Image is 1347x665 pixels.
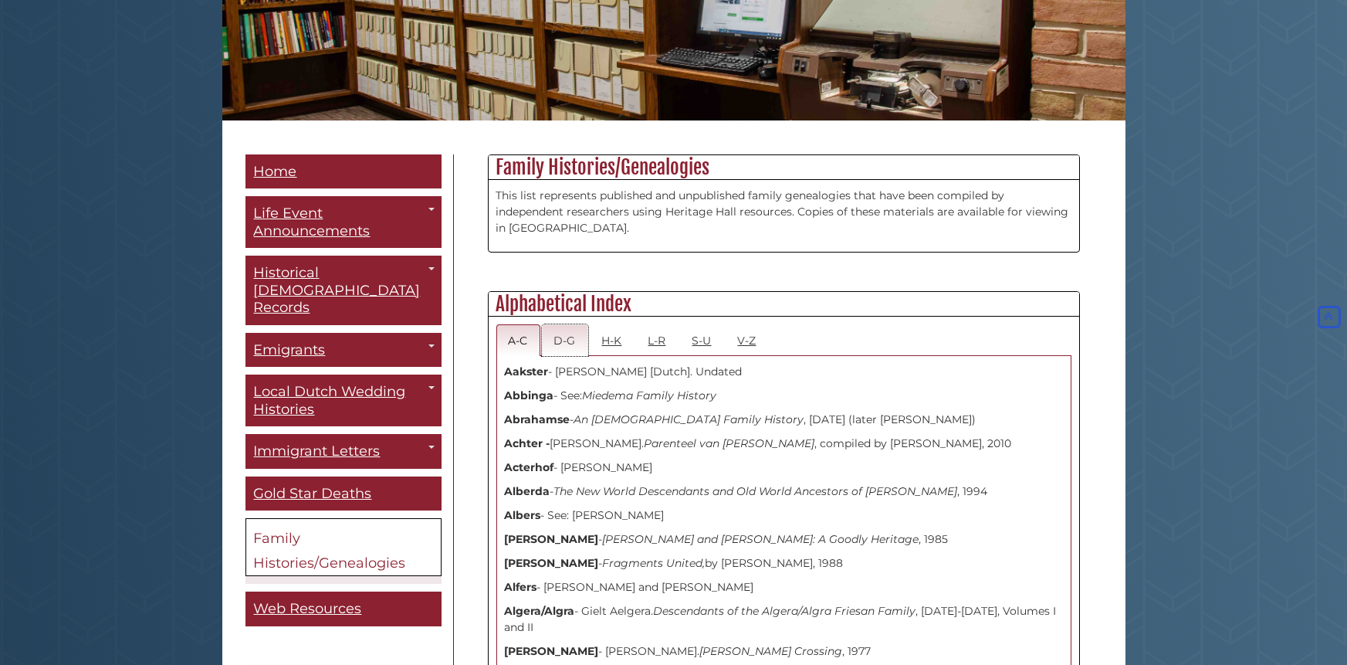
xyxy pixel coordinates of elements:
[505,460,554,474] strong: Acterhof
[505,412,1063,428] p: - , [DATE] (later [PERSON_NAME])
[583,388,717,402] i: Miedema Family History
[645,436,815,450] i: Parenteel van [PERSON_NAME]
[1315,310,1343,324] a: Back to Top
[505,460,1063,476] p: - [PERSON_NAME]
[254,205,371,239] span: Life Event Announcements
[489,292,1079,317] h2: Alphabetical Index
[636,324,679,356] a: L-R
[726,324,769,356] a: V-Z
[254,530,406,572] span: Family Histories/Genealogies
[505,388,1063,404] p: - See:
[505,365,549,378] strong: Aakster
[489,155,1079,180] h2: Family Histories/Genealogies
[505,579,1063,595] p: - [PERSON_NAME] and [PERSON_NAME]
[603,556,706,570] i: Fragments United,
[505,604,575,618] strong: Algera/Algra
[505,531,1063,548] p: - , 1985
[505,643,1063,660] p: - [PERSON_NAME]. , 1977
[654,604,916,618] i: Descendants of the Algera/Algra Friesan Family
[680,324,724,356] a: S-U
[505,388,554,402] strong: Abbinga
[496,324,540,356] a: A-C
[505,484,550,498] strong: Alberda
[245,154,442,189] a: Home
[254,443,381,460] span: Immigrant Letters
[700,644,843,658] i: [PERSON_NAME] Crossing
[505,603,1063,636] p: - Gielt Aelgera. , [DATE]-[DATE], Volumes I and II
[505,532,599,546] strong: [PERSON_NAME]
[496,188,1071,236] p: This list represents published and unpublished family genealogies that have been compiled by inde...
[574,412,804,426] i: An [DEMOGRAPHIC_DATA] Family History
[245,256,442,325] a: Historical [DEMOGRAPHIC_DATA] Records
[590,324,635,356] a: H-K
[505,507,1063,524] p: - See: [PERSON_NAME]
[505,580,537,594] strong: Alfers
[254,383,406,418] span: Local Dutch Wedding Histories
[254,341,326,358] span: Emigrants
[505,555,1063,572] p: - by [PERSON_NAME], 1988
[254,600,362,617] span: Web Resources
[542,324,588,356] a: D-G
[245,518,442,576] a: Family Histories/Genealogies
[603,532,919,546] i: [PERSON_NAME] and [PERSON_NAME]: A Goodly Heritage
[554,484,958,498] i: The New World Descendants and Old World Ancestors of [PERSON_NAME]
[245,434,442,469] a: Immigrant Letters
[505,644,599,658] strong: [PERSON_NAME]
[505,436,550,450] strong: Achter -
[245,477,442,511] a: Gold Star Deaths
[254,264,421,316] span: Historical [DEMOGRAPHIC_DATA] Records
[505,483,1063,500] p: - , 1994
[505,508,541,522] strong: Albers
[254,485,372,502] span: Gold Star Deaths
[505,412,570,426] strong: Abrahamse
[245,592,442,626] a: Web Resources
[245,333,442,368] a: Emigrants
[254,163,297,180] span: Home
[505,364,1063,380] p: - [PERSON_NAME] [Dutch]. Undated
[505,556,599,570] strong: [PERSON_NAME]
[505,436,1063,452] p: [PERSON_NAME]. , compiled by [PERSON_NAME], 2010
[245,375,442,426] a: Local Dutch Wedding Histories
[245,196,442,248] a: Life Event Announcements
